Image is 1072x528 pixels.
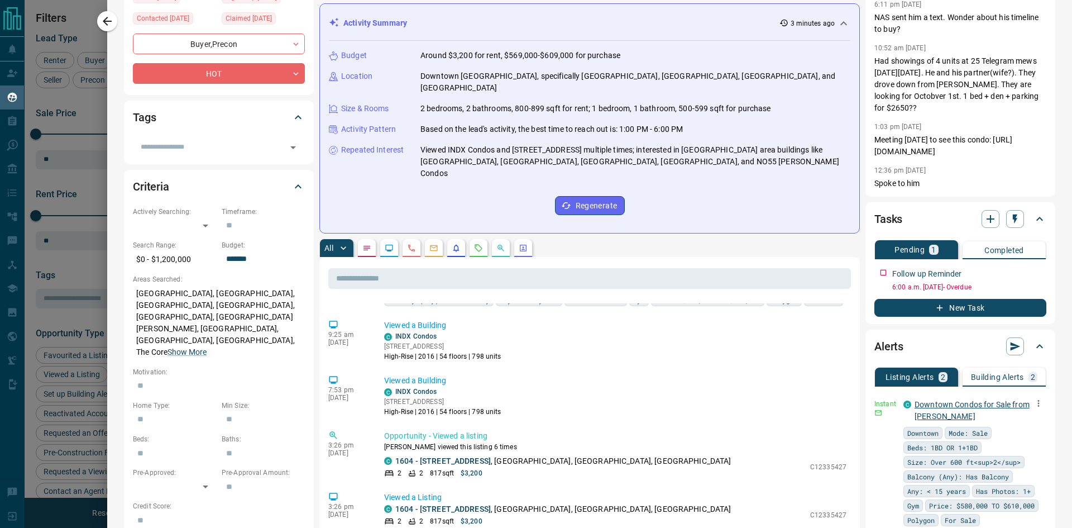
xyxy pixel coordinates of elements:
p: 6:00 a.m. [DATE] - Overdue [892,282,1046,292]
p: , [GEOGRAPHIC_DATA], [GEOGRAPHIC_DATA], [GEOGRAPHIC_DATA] [395,455,731,467]
p: Listing Alerts [886,373,934,381]
p: Completed [984,246,1024,254]
p: Search Range: [133,240,216,250]
div: condos.ca [384,388,392,396]
p: 12:36 pm [DATE] [874,167,926,174]
p: [DATE] [328,449,367,457]
a: 1604 - [STREET_ADDRESS] [395,505,491,513]
svg: Calls [407,244,416,253]
p: Budget: [222,240,305,250]
div: HOT [133,63,305,84]
p: [STREET_ADDRESS] [384,397,501,407]
p: 2 [419,516,423,526]
h2: Alerts [874,337,903,355]
span: For Sale [945,515,976,526]
p: C12335427 [810,510,846,520]
p: [STREET_ADDRESS] [384,341,501,351]
svg: Requests [474,244,483,253]
a: INDX Condos [395,332,437,340]
button: Regenerate [555,196,625,215]
span: Has Photos: 1+ [976,486,1031,497]
p: Viewed INDX Condos and [STREET_ADDRESS] multiple times; interested in [GEOGRAPHIC_DATA] area buil... [420,144,850,179]
span: Price: $580,000 TO $610,000 [929,500,1035,511]
a: Downtown Condos for Sale from [PERSON_NAME] [915,400,1030,421]
p: Areas Searched: [133,274,305,284]
div: Alerts [874,333,1046,360]
svg: Agent Actions [519,244,528,253]
p: , [GEOGRAPHIC_DATA], [GEOGRAPHIC_DATA], [GEOGRAPHIC_DATA] [395,503,731,515]
h2: Tags [133,108,156,126]
p: 817 sqft [430,468,454,478]
svg: Lead Browsing Activity [385,244,394,253]
button: New Task [874,299,1046,317]
svg: Opportunities [496,244,505,253]
a: INDX Condos [395,388,437,396]
p: C12335427 [810,462,846,472]
p: [DATE] [328,339,367,346]
span: Downtown [907,427,939,439]
div: condos.ca [384,505,392,513]
p: $3,200 [461,468,482,478]
p: 6:11 pm [DATE] [874,1,922,8]
h2: Criteria [133,178,169,196]
p: 2 [398,516,401,526]
div: Buyer , Precon [133,34,305,54]
p: Actively Searching: [133,207,216,217]
p: Repeated Interest [341,144,404,156]
p: Size & Rooms [341,103,389,115]
p: [PERSON_NAME] viewed this listing 6 times [384,442,846,452]
p: Downtown [GEOGRAPHIC_DATA], specifically [GEOGRAPHIC_DATA], [GEOGRAPHIC_DATA], [GEOGRAPHIC_DATA],... [420,70,850,94]
p: $3,200 [461,516,482,526]
span: Any: < 15 years [907,486,966,497]
div: Tasks [874,206,1046,232]
p: 9:25 am [328,331,367,339]
p: Viewed a Listing [384,492,846,503]
p: 1:03 pm [DATE] [874,123,922,131]
p: Activity Summary [343,17,407,29]
a: 1604 - [STREET_ADDRESS] [395,456,491,465]
div: condos.ca [384,457,392,465]
p: [DATE] [328,511,367,519]
p: Instant [874,399,897,409]
button: Show More [167,346,207,358]
div: Activity Summary3 minutes ago [329,13,850,34]
p: Beds: [133,434,216,444]
span: Gym [907,500,919,511]
p: Building Alerts [971,373,1024,381]
p: Viewed a Building [384,375,846,387]
p: Viewed a Building [384,320,846,331]
div: Mon Jul 28 2025 [133,12,216,28]
p: Around $3,200 for rent, $569,000-$609,000 for purchase [420,50,620,61]
p: 2 [398,468,401,478]
p: Budget [341,50,367,61]
p: Home Type: [133,401,216,411]
span: Size: Over 600 ft<sup>2</sup> [907,456,1021,468]
p: [DATE] [328,394,367,402]
p: Pre-Approval Amount: [222,468,305,478]
p: $0 - $1,200,000 [133,250,216,269]
p: Had showings of 4 units at 25 Telegram mews [DATE][DATE]. He and his partner(wife?). They drove d... [874,55,1046,114]
p: NAS sent him a text. Wonder about his timeline to buy? [874,12,1046,35]
p: 817 sqft [430,516,454,526]
p: [GEOGRAPHIC_DATA], [GEOGRAPHIC_DATA], [GEOGRAPHIC_DATA], [GEOGRAPHIC_DATA], [GEOGRAPHIC_DATA], [G... [133,284,305,361]
svg: Listing Alerts [452,244,461,253]
p: 2 [1031,373,1035,381]
h2: Tasks [874,210,902,228]
p: Baths: [222,434,305,444]
div: condos.ca [384,333,392,341]
button: Open [285,140,301,155]
p: High-Rise | 2016 | 54 floors | 798 units [384,407,501,417]
p: 1 [931,246,936,254]
span: Contacted [DATE] [137,13,189,24]
p: 7:53 pm [328,386,367,394]
p: Min Size: [222,401,305,411]
p: Meeting [DATE] to see this condo: [URL][DOMAIN_NAME] [874,134,1046,158]
p: All [324,244,333,252]
p: Location [341,70,372,82]
p: Opportunity - Viewed a listing [384,430,846,442]
p: Pre-Approved: [133,468,216,478]
p: High-Rise | 2016 | 54 floors | 798 units [384,351,501,361]
p: 3:26 pm [328,441,367,449]
svg: Emails [429,244,438,253]
p: Credit Score: [133,501,305,511]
